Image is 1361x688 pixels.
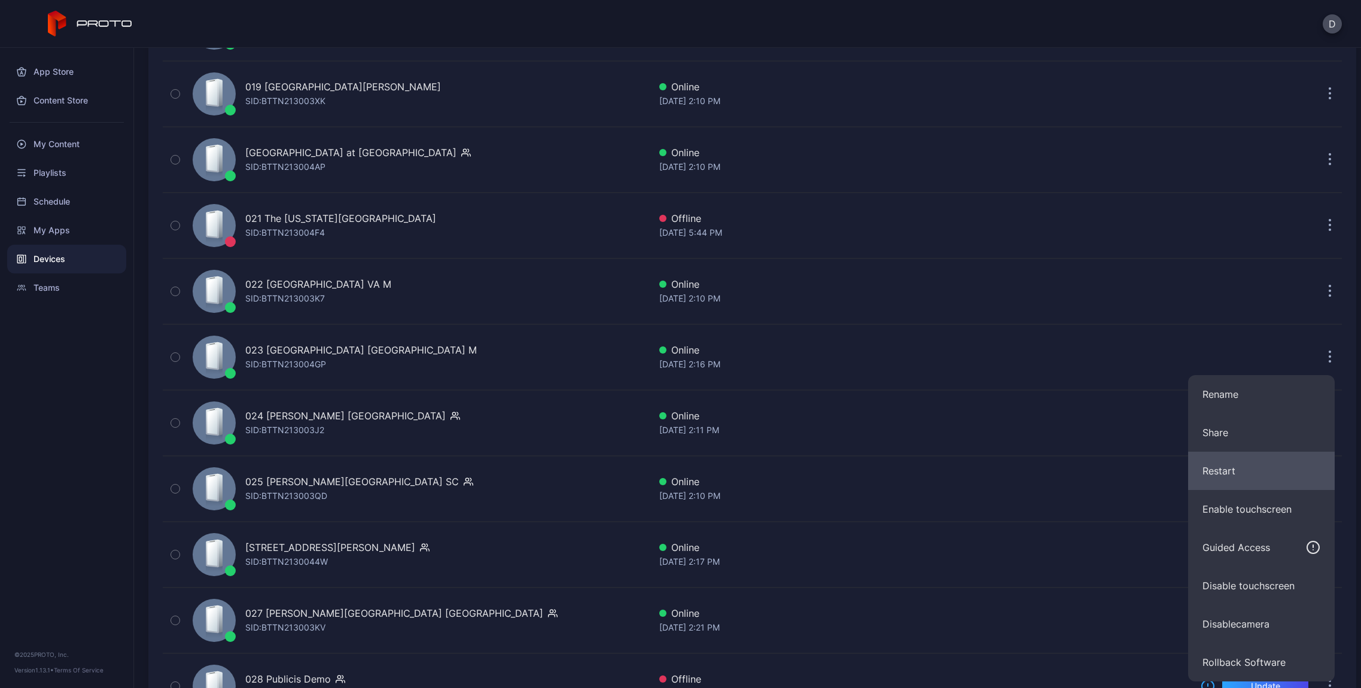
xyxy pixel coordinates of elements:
[7,216,126,245] a: My Apps
[245,160,325,174] div: SID: BTTN213004AP
[1188,452,1335,490] button: Restart
[245,80,441,94] div: 019 [GEOGRAPHIC_DATA][PERSON_NAME]
[7,86,126,115] a: Content Store
[245,423,324,437] div: SID: BTTN213003J2
[659,160,1191,174] div: [DATE] 2:10 PM
[1202,540,1270,555] div: Guided Access
[245,555,328,569] div: SID: BTTN2130044W
[659,409,1191,423] div: Online
[659,423,1191,437] div: [DATE] 2:11 PM
[7,130,126,159] a: My Content
[245,620,325,635] div: SID: BTTN213003KV
[7,187,126,216] a: Schedule
[659,540,1191,555] div: Online
[245,211,436,226] div: 021 The [US_STATE][GEOGRAPHIC_DATA]
[659,555,1191,569] div: [DATE] 2:17 PM
[1188,567,1335,605] button: Disable touchscreen
[245,343,477,357] div: 023 [GEOGRAPHIC_DATA] [GEOGRAPHIC_DATA] M
[245,291,325,306] div: SID: BTTN213003K7
[659,291,1191,306] div: [DATE] 2:10 PM
[245,409,446,423] div: 024 [PERSON_NAME] [GEOGRAPHIC_DATA]
[659,94,1191,108] div: [DATE] 2:10 PM
[54,666,103,674] a: Terms Of Service
[245,226,325,240] div: SID: BTTN213004F4
[245,94,325,108] div: SID: BTTN213003XK
[659,620,1191,635] div: [DATE] 2:21 PM
[7,273,126,302] a: Teams
[245,357,326,372] div: SID: BTTN213004GP
[7,159,126,187] a: Playlists
[659,489,1191,503] div: [DATE] 2:10 PM
[245,277,391,291] div: 022 [GEOGRAPHIC_DATA] VA M
[659,606,1191,620] div: Online
[1323,14,1342,34] button: D
[245,540,415,555] div: [STREET_ADDRESS][PERSON_NAME]
[659,145,1191,160] div: Online
[659,672,1191,686] div: Offline
[659,80,1191,94] div: Online
[659,226,1191,240] div: [DATE] 5:44 PM
[659,277,1191,291] div: Online
[245,489,327,503] div: SID: BTTN213003QD
[7,57,126,86] a: App Store
[14,650,119,659] div: © 2025 PROTO, Inc.
[1188,528,1335,567] button: Guided Access
[659,357,1191,372] div: [DATE] 2:16 PM
[659,211,1191,226] div: Offline
[659,343,1191,357] div: Online
[1188,490,1335,528] button: Enable touchscreen
[14,666,54,674] span: Version 1.13.1 •
[1188,413,1335,452] button: Share
[7,245,126,273] a: Devices
[245,672,331,686] div: 028 Publicis Demo
[1188,643,1335,681] button: Rollback Software
[1188,375,1335,413] button: Rename
[1188,605,1335,643] button: Disablecamera
[245,474,459,489] div: 025 [PERSON_NAME][GEOGRAPHIC_DATA] SC
[245,606,543,620] div: 027 [PERSON_NAME][GEOGRAPHIC_DATA] [GEOGRAPHIC_DATA]
[245,145,456,160] div: [GEOGRAPHIC_DATA] at [GEOGRAPHIC_DATA]
[659,474,1191,489] div: Online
